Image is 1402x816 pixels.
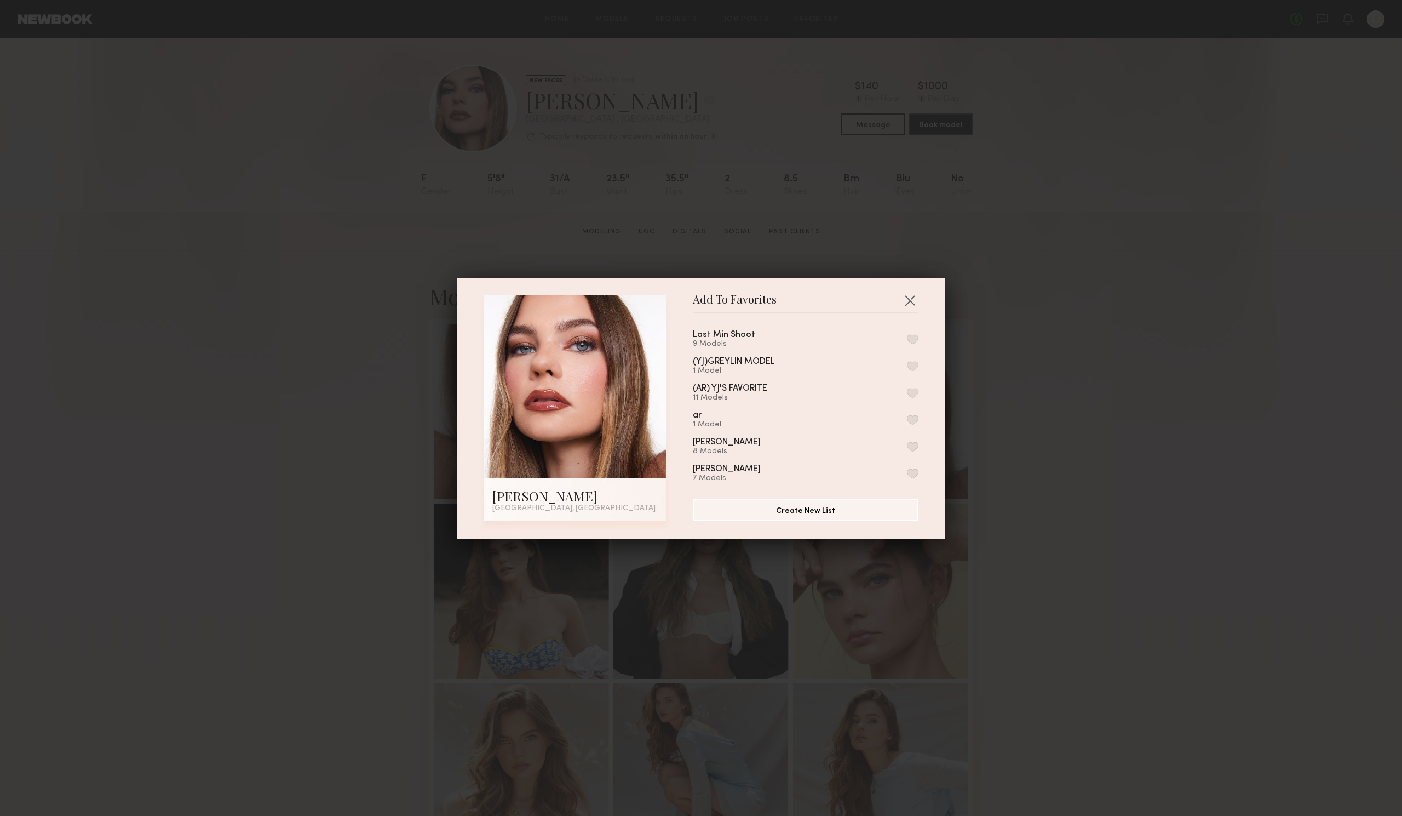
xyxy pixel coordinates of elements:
[693,474,787,483] div: 7 Models
[693,447,787,456] div: 8 Models
[492,487,658,505] div: [PERSON_NAME]
[693,393,794,402] div: 11 Models
[693,420,728,429] div: 1 Model
[693,357,775,367] div: (YJ)GREYLIN MODEL
[693,438,761,447] div: [PERSON_NAME]
[693,384,767,393] div: (AR) YJ'S FAVORITE
[693,411,702,420] div: ar
[693,465,761,474] div: [PERSON_NAME]
[693,367,801,375] div: 1 Model
[693,499,918,521] button: Create New List
[693,295,777,312] span: Add To Favorites
[693,330,755,340] div: Last Min Shoot
[693,340,782,349] div: 9 Models
[492,505,658,512] div: [GEOGRAPHIC_DATA], [GEOGRAPHIC_DATA]
[901,292,918,309] button: Close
